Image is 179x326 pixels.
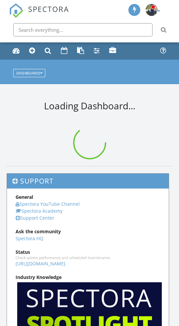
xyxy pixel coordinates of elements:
[16,255,160,260] div: Check system performance and scheduled maintenance.
[16,208,63,214] a: Spectora Academy
[10,45,22,57] a: Dashboard
[16,274,160,281] div: Industry Knowledge
[16,71,42,75] div: Dashboards
[16,215,54,221] a: Support Center
[91,45,102,57] a: Settings
[16,194,33,200] strong: General
[59,45,70,57] a: Calendar
[16,260,66,267] a: [URL][DOMAIN_NAME]
[9,3,23,18] img: The Best Home Inspection Software - Spectora
[158,45,169,57] a: Support Center
[13,23,153,36] input: Search everything...
[27,45,38,57] a: New Inspection
[7,174,169,189] h3: Support
[16,201,80,207] a: Spectora YouTube Channel
[107,45,119,57] a: Profile
[16,235,43,242] a: Spectora HQ
[146,4,157,16] img: 1c1037e502264338b55239e4da18b1ba.jpeg
[42,45,54,57] a: Inspections
[16,248,160,255] div: Status
[9,10,69,23] a: SPECTORA
[16,228,160,235] div: Ask the community
[28,3,69,14] span: SPECTORA
[13,69,45,77] button: Dashboards
[75,45,87,57] a: Templates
